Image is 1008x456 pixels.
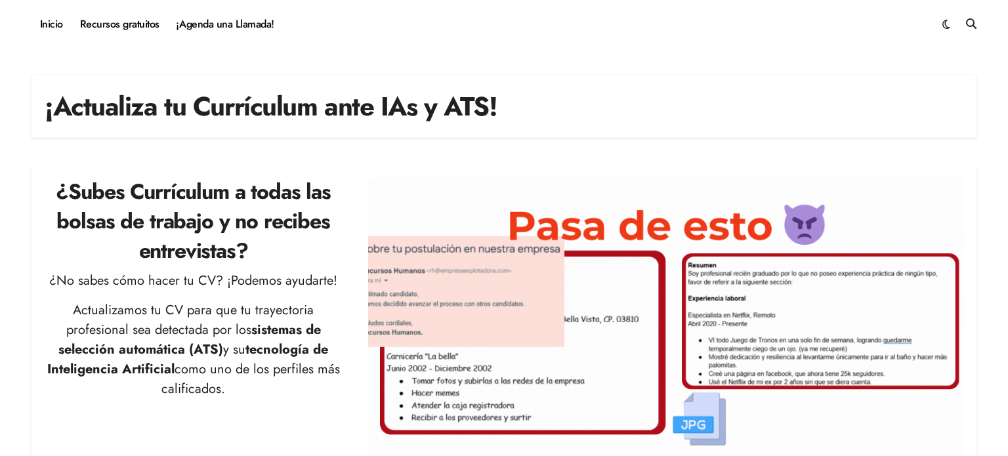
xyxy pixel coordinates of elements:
p: Actualizamos tu CV para que tu trayectoria profesional sea detectada por los y su como uno de los... [45,301,342,399]
strong: tecnología de Inteligencia Artificial [47,340,329,379]
a: ¡Agenda una Llamada! [168,7,283,42]
a: Inicio [31,7,72,42]
h1: ¡Actualiza tu Currículum ante IAs y ATS! [45,88,497,125]
a: Recursos gratuitos [72,7,168,42]
p: ¿No sabes cómo hacer tu CV? ¡Podemos ayudarte! [45,271,342,291]
h2: ¿Subes Currículum a todas las bolsas de trabajo y no recibes entrevistas? [45,177,342,265]
strong: sistemas de selección automática (ATS) [58,320,321,359]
